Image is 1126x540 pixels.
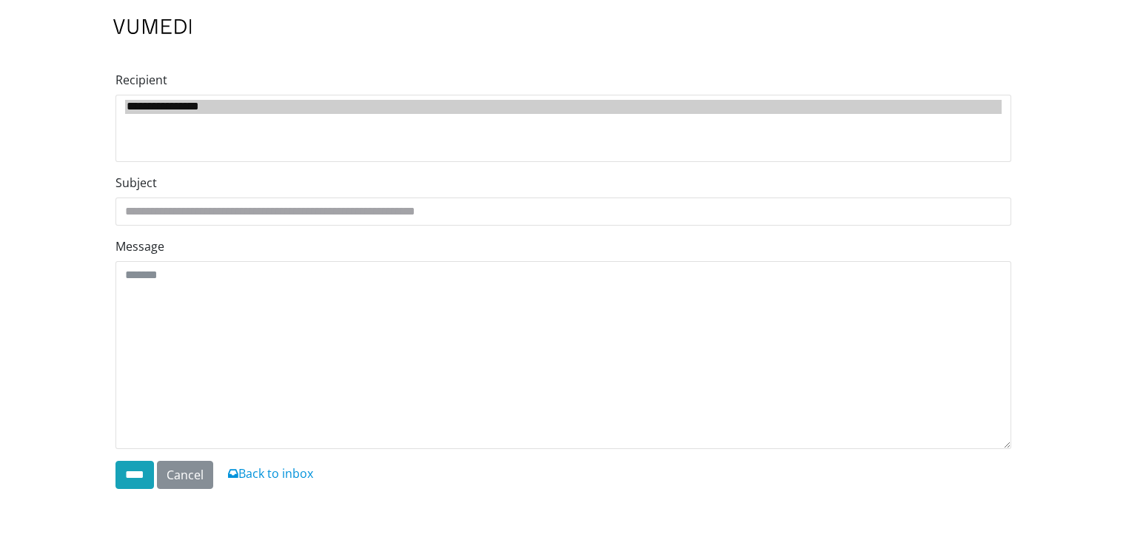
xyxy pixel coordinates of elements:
[113,19,192,34] img: VuMedi Logo
[228,465,313,482] a: Back to inbox
[157,461,213,489] a: Cancel
[115,174,157,192] label: Subject
[115,237,164,255] label: Message
[115,71,167,89] label: Recipient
